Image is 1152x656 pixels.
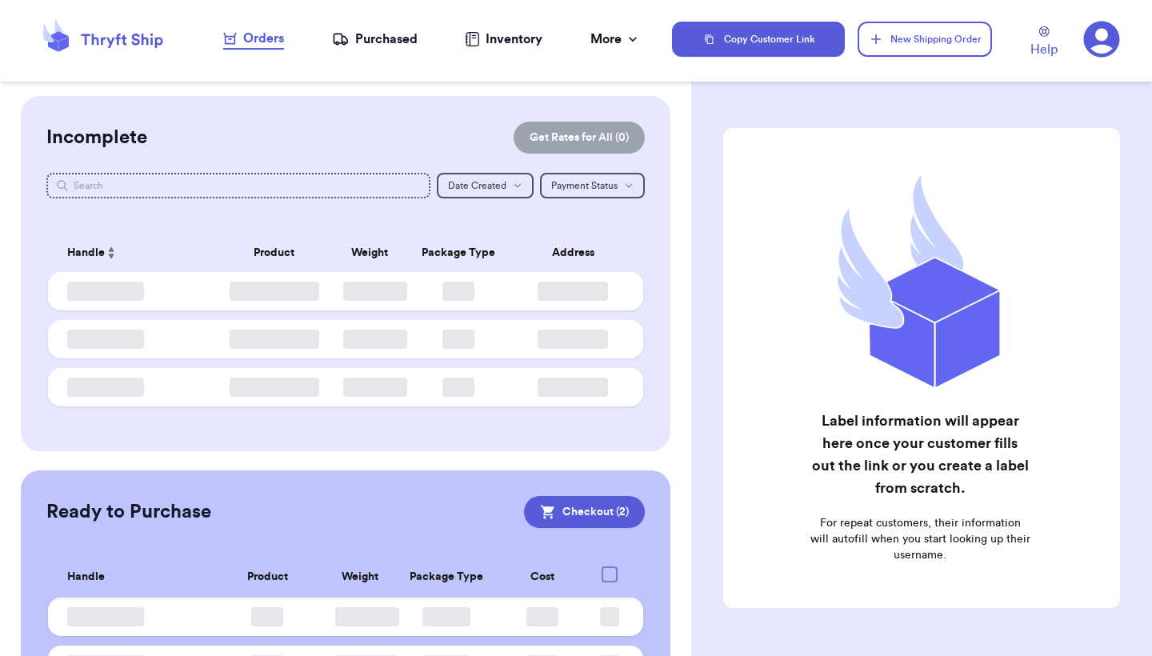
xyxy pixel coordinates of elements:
[540,173,645,198] button: Payment Status
[223,29,284,50] a: Orders
[326,557,395,598] th: Weight
[465,30,542,49] a: Inventory
[810,515,1030,563] p: For repeat customers, their information will autofill when you start looking up their username.
[672,22,845,57] button: Copy Customer Link
[46,173,430,198] input: Search
[590,30,641,49] div: More
[46,125,147,150] h2: Incomplete
[394,557,498,598] th: Package Type
[332,30,418,49] a: Purchased
[448,181,506,190] span: Date Created
[334,234,405,272] th: Weight
[1030,26,1058,59] a: Help
[214,234,334,272] th: Product
[512,234,643,272] th: Address
[210,557,326,598] th: Product
[67,245,105,262] span: Handle
[551,181,618,190] span: Payment Status
[498,557,585,598] th: Cost
[858,22,992,57] button: New Shipping Order
[67,569,105,586] span: Handle
[1030,40,1058,59] span: Help
[437,173,534,198] button: Date Created
[46,499,211,525] h2: Ready to Purchase
[810,410,1030,499] h2: Label information will appear here once your customer fills out the link or you create a label fr...
[405,234,512,272] th: Package Type
[524,496,645,528] button: Checkout (2)
[105,243,118,262] button: Sort ascending
[223,29,284,48] div: Orders
[514,122,645,154] button: Get Rates for All (0)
